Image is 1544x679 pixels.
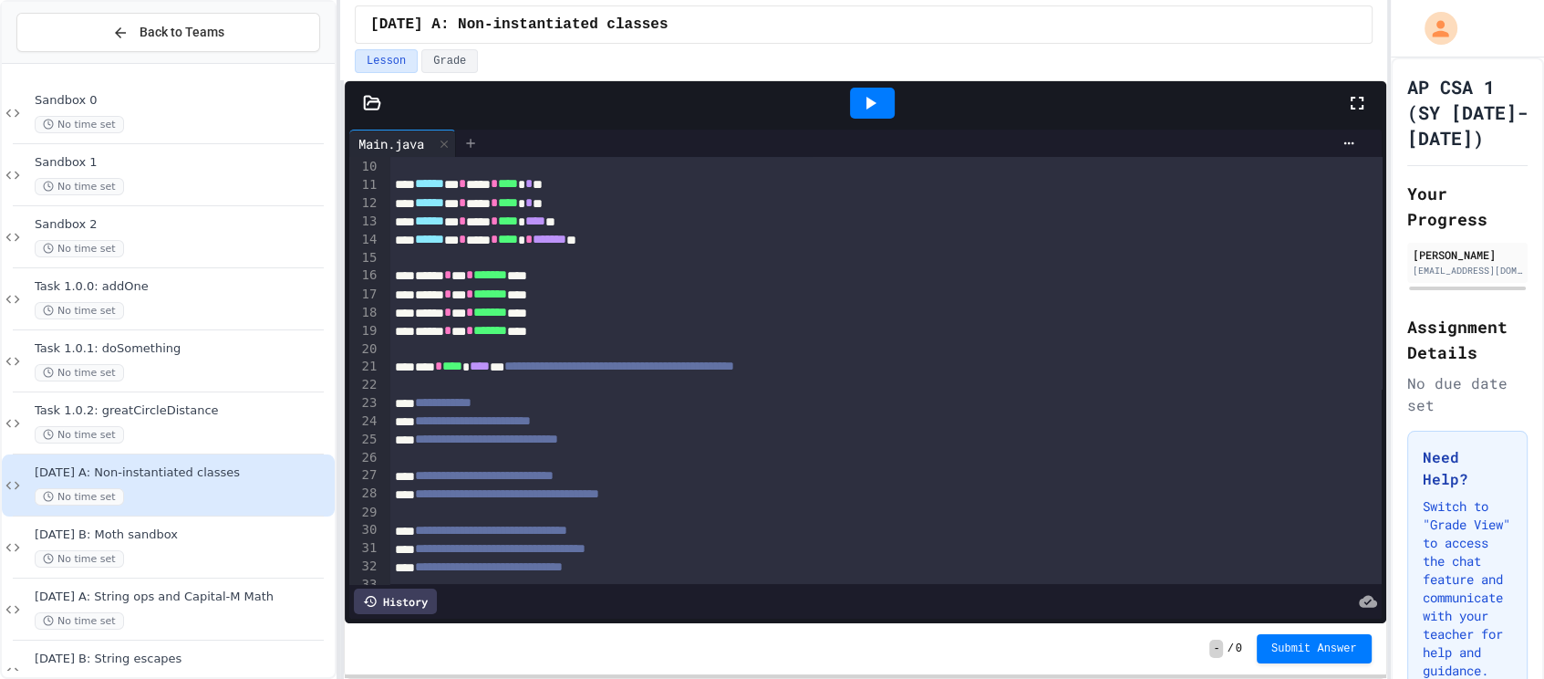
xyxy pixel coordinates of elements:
div: 19 [349,322,379,340]
span: - [1209,640,1223,658]
span: 26 Sep A: Non-instantiated classes [370,14,668,36]
span: Task 1.0.0: addOne [35,279,331,295]
button: Lesson [355,49,418,73]
div: 21 [349,358,379,376]
h1: AP CSA 1 (SY [DATE]-[DATE]) [1407,74,1528,151]
div: 30 [349,521,379,539]
span: [DATE] B: String escapes [35,652,331,667]
span: Submit Answer [1271,642,1357,656]
div: 25 [349,431,379,449]
span: Task 1.0.2: greatCircleDistance [35,403,331,419]
span: No time set [35,240,124,257]
span: 0 [1236,642,1242,656]
h3: Need Help? [1423,446,1513,490]
div: 11 [349,176,379,194]
span: No time set [35,612,124,630]
button: Back to Teams [16,13,320,52]
div: 20 [349,340,379,358]
div: 18 [349,304,379,322]
span: No time set [35,550,124,568]
h2: Assignment Details [1407,314,1528,365]
div: 32 [349,558,379,576]
div: Main.java [349,134,433,153]
div: 12 [349,194,379,213]
div: 29 [349,504,379,521]
div: [PERSON_NAME] [1413,246,1523,263]
span: No time set [35,426,124,444]
span: No time set [35,364,124,381]
span: [DATE] A: Non-instantiated classes [35,465,331,481]
span: Sandbox 1 [35,155,331,171]
div: 17 [349,286,379,304]
div: 24 [349,413,379,431]
span: No time set [35,178,124,195]
span: [DATE] B: Moth sandbox [35,528,331,543]
button: Grade [421,49,478,73]
span: [DATE] A: String ops and Capital-M Math [35,590,331,605]
div: Main.java [349,130,456,157]
div: 33 [349,576,379,593]
div: 23 [349,394,379,413]
span: No time set [35,302,124,319]
span: No time set [35,116,124,133]
div: 28 [349,485,379,503]
div: 13 [349,213,379,231]
div: 27 [349,466,379,485]
div: 31 [349,539,379,558]
div: 16 [349,266,379,285]
div: 22 [349,376,379,393]
div: History [354,589,437,614]
div: [EMAIL_ADDRESS][DOMAIN_NAME] [1413,264,1523,277]
span: / [1227,642,1233,656]
span: Task 1.0.1: doSomething [35,341,331,357]
div: 26 [349,449,379,466]
button: Submit Answer [1257,634,1372,663]
div: No due date set [1407,372,1528,416]
span: No time set [35,488,124,506]
span: Sandbox 0 [35,93,331,109]
span: Sandbox 2 [35,217,331,233]
div: My Account [1405,7,1462,49]
span: Back to Teams [140,23,224,42]
div: 14 [349,231,379,249]
div: 15 [349,249,379,266]
div: 10 [349,158,379,175]
h2: Your Progress [1407,181,1528,232]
